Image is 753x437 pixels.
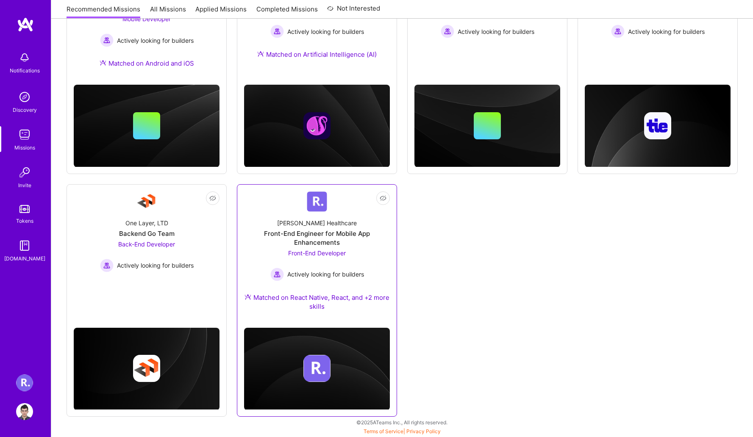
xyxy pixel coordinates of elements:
span: Actively looking for builders [117,261,194,270]
span: Actively looking for builders [287,27,364,36]
img: Actively looking for builders [100,259,114,272]
img: Ateam Purple Icon [245,293,251,300]
img: Company logo [644,112,671,139]
img: User Avatar [16,403,33,420]
img: Actively looking for builders [100,33,114,47]
a: Not Interested [327,3,380,19]
i: icon EyeClosed [380,195,386,202]
a: Terms of Service [364,428,403,434]
div: [DOMAIN_NAME] [4,254,45,263]
a: Completed Missions [256,5,318,19]
img: cover [74,328,220,410]
img: Actively looking for builders [441,25,454,38]
img: Company logo [303,112,331,139]
span: Actively looking for builders [287,270,364,279]
a: User Avatar [14,403,35,420]
img: cover [74,85,220,167]
div: Invite [18,181,31,190]
img: bell [16,49,33,66]
div: Tokens [16,216,33,225]
img: cover [585,85,731,167]
a: All Missions [150,5,186,19]
img: guide book [16,237,33,254]
a: Recommended Missions [67,5,140,19]
div: Notifications [10,66,40,75]
a: Company Logo[PERSON_NAME] HealthcareFront-End Engineer for Mobile App EnhancementsFront-End Devel... [244,191,390,321]
div: [PERSON_NAME] Healthcare [277,218,357,227]
a: Applied Missions [195,5,247,19]
img: Ateam Purple Icon [100,59,106,66]
div: Matched on Artificial Intelligence (AI) [257,50,377,59]
span: Actively looking for builders [117,36,194,45]
div: Front-End Engineer for Mobile App Enhancements [244,229,390,247]
img: Invite [16,164,33,181]
span: Mobile Developer [122,15,171,22]
img: Actively looking for builders [270,268,284,281]
img: Company logo [133,355,160,382]
div: Matched on Android and iOS [100,59,194,68]
img: Ateam Purple Icon [257,50,264,57]
a: Roger Healthcare: Roger Heath:Full-Stack Engineer [14,374,35,391]
div: Backend Go Team [119,229,175,238]
i: icon EyeClosed [209,195,216,202]
div: Missions [14,143,35,152]
span: Actively looking for builders [628,27,705,36]
img: cover [414,85,560,167]
img: Company Logo [136,191,157,212]
img: discovery [16,89,33,105]
div: Discovery [13,105,37,114]
img: logo [17,17,34,32]
img: cover [244,328,390,410]
img: Roger Healthcare: Roger Heath:Full-Stack Engineer [16,374,33,391]
a: Privacy Policy [406,428,441,434]
div: Matched on React Native, React, and +2 more skills [244,293,390,311]
img: cover [244,85,390,167]
span: | [364,428,441,434]
img: teamwork [16,126,33,143]
img: Actively looking for builders [270,25,284,38]
span: Front-End Developer [288,249,346,257]
div: One Layer, LTD [125,218,168,227]
img: Company logo [303,355,331,382]
img: Actively looking for builders [611,25,625,38]
span: Back-End Developer [118,241,175,248]
img: Company Logo [307,191,327,212]
img: tokens [19,205,30,213]
a: Company LogoOne Layer, LTDBackend Go TeamBack-End Developer Actively looking for buildersActively... [74,191,220,297]
span: Actively looking for builders [458,27,534,36]
div: © 2025 ATeams Inc., All rights reserved. [51,412,753,433]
